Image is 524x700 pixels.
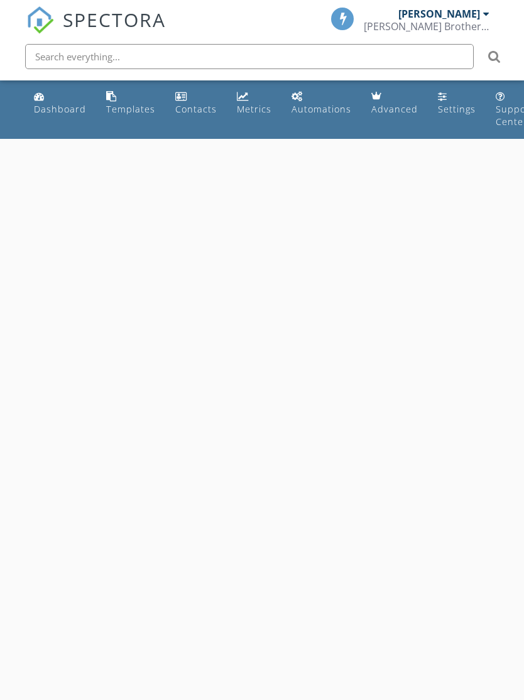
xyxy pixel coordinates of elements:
a: Settings [433,85,481,121]
div: Templates [106,103,155,115]
a: SPECTORA [26,17,166,43]
span: SPECTORA [63,6,166,33]
div: Metrics [237,103,271,115]
img: The Best Home Inspection Software - Spectora [26,6,54,34]
a: Advanced [366,85,423,121]
a: Templates [101,85,160,121]
a: Automations (Basic) [287,85,356,121]
a: Dashboard [29,85,91,121]
input: Search everything... [25,44,474,69]
a: Contacts [170,85,222,121]
div: Automations [292,103,351,115]
div: Advanced [371,103,418,115]
div: Contacts [175,103,217,115]
div: Dashboard [34,103,86,115]
div: [PERSON_NAME] [398,8,480,20]
a: Metrics [232,85,276,121]
div: Kistler Brothers Home Inspection Inc. [364,20,489,33]
div: Settings [438,103,476,115]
